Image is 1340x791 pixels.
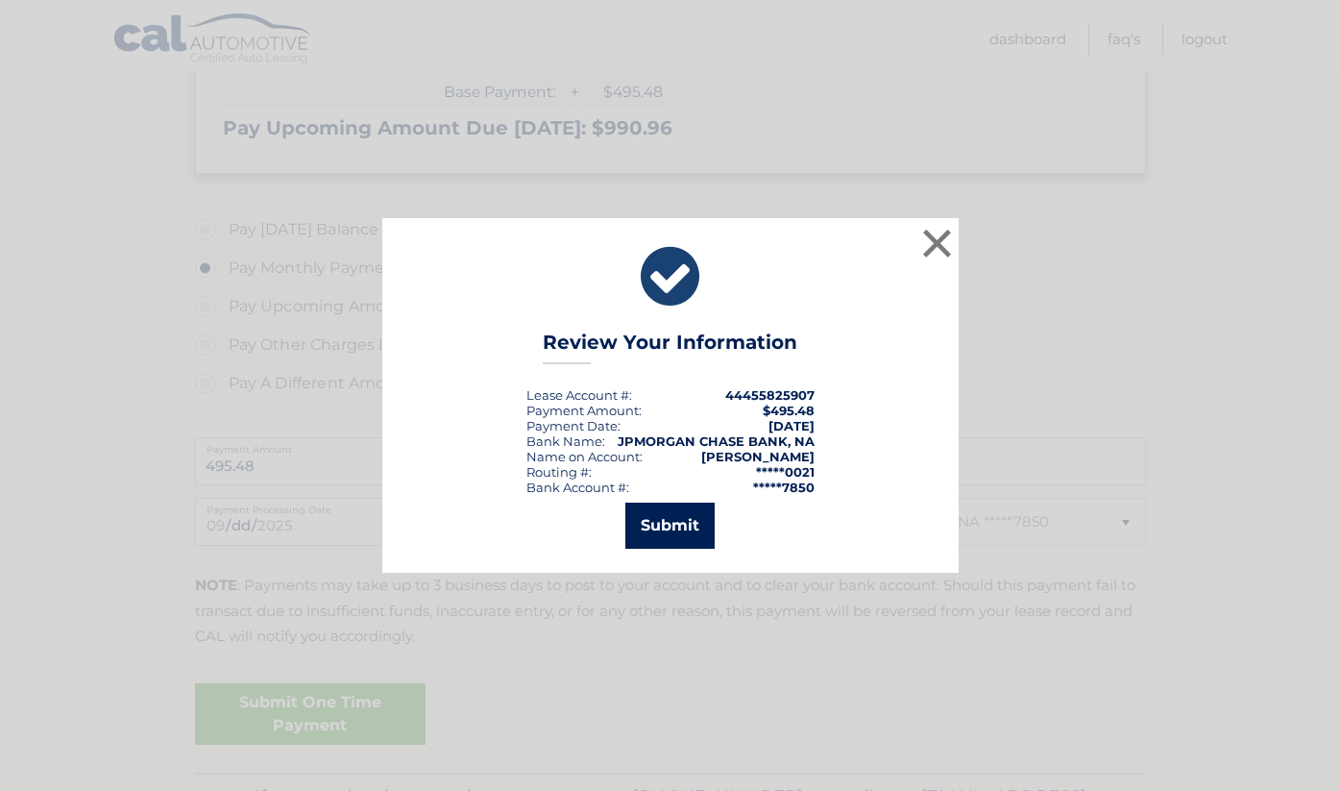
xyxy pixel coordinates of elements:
strong: [PERSON_NAME] [701,449,815,464]
div: Routing #: [526,464,592,480]
button: × [918,224,957,262]
div: Bank Name: [526,433,605,449]
span: $495.48 [763,403,815,418]
div: Lease Account #: [526,387,632,403]
div: Bank Account #: [526,480,629,495]
div: : [526,418,621,433]
div: Payment Amount: [526,403,642,418]
h3: Review Your Information [543,331,797,364]
span: [DATE] [768,418,815,433]
button: Submit [625,503,715,549]
strong: JPMORGAN CHASE BANK, NA [618,433,815,449]
span: Payment Date [526,418,618,433]
div: Name on Account: [526,449,643,464]
strong: 44455825907 [725,387,815,403]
